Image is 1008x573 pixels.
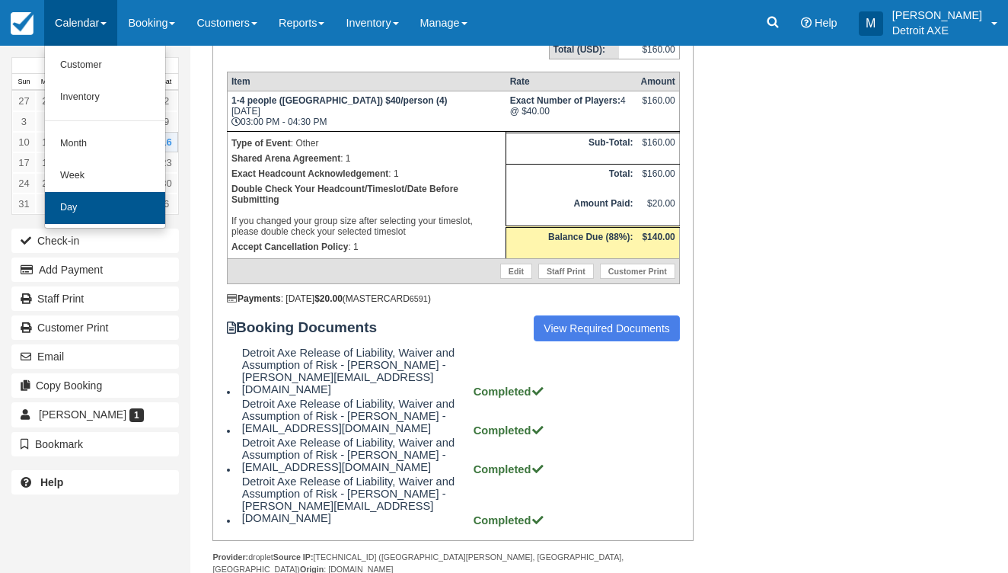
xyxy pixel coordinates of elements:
[510,95,620,106] strong: Exact Number of Players
[155,91,178,111] a: 2
[12,152,36,173] a: 17
[231,153,340,164] strong: Shared Arena Agreement
[155,173,178,194] a: 30
[474,386,545,398] strong: Completed
[155,152,178,173] a: 23
[549,40,619,59] th: Total (USD):
[45,128,165,160] a: Month
[231,239,502,254] p: : 1
[231,242,348,252] strong: Accept Cancellation Policy
[45,192,165,224] a: Day
[227,319,391,336] strong: Booking Documents
[129,408,144,422] span: 1
[242,437,471,473] span: Detroit Axe Release of Liability, Waiver and Assumption of Risk - [PERSON_NAME] - [EMAIL_ADDRESS]...
[36,152,59,173] a: 18
[600,264,675,279] a: Customer Print
[231,151,502,166] p: : 1
[636,164,679,194] td: $160.00
[231,184,458,205] b: Double Check Your Headcount/Timeslot/Date Before Submitting
[155,194,178,214] a: 6
[410,294,428,303] small: 6591
[636,133,679,164] td: $160.00
[36,111,59,132] a: 4
[39,408,126,421] span: [PERSON_NAME]
[155,111,178,132] a: 9
[474,424,545,437] strong: Completed
[642,232,675,242] strong: $140.00
[155,74,178,91] th: Sat
[506,226,637,259] th: Balance Due (88%):
[859,11,883,36] div: M
[892,8,982,23] p: [PERSON_NAME]
[801,18,812,28] i: Help
[12,111,36,132] a: 3
[11,402,179,427] a: [PERSON_NAME] 1
[314,293,343,304] strong: $20.00
[212,552,248,562] strong: Provider:
[538,264,594,279] a: Staff Print
[36,74,59,91] th: Mon
[227,293,680,304] div: : [DATE] (MASTERCARD )
[11,229,179,253] button: Check-in
[506,72,637,91] th: Rate
[11,344,179,369] button: Email
[474,514,545,527] strong: Completed
[11,258,179,282] button: Add Payment
[227,293,281,304] strong: Payments
[242,347,471,395] span: Detroit Axe Release of Liability, Waiver and Assumption of Risk - [PERSON_NAME] - [PERSON_NAME][E...
[636,194,679,226] td: $20.00
[231,168,388,179] strong: Exact Headcount Acknowledgement
[12,173,36,194] a: 24
[231,181,502,239] p: If you changed your group size after selecting your timeslot, please double check your selected t...
[11,470,179,495] a: Help
[231,166,502,181] p: : 1
[45,50,165,82] a: Customer
[506,194,637,226] th: Amount Paid:
[36,173,59,194] a: 25
[815,17,837,29] span: Help
[36,194,59,214] a: 1
[231,95,448,106] strong: 1-4 people ([GEOGRAPHIC_DATA]) $40/person (4)
[12,132,36,152] a: 10
[242,475,471,524] span: Detroit Axe Release of Liability, Waiver and Assumption of Risk - [PERSON_NAME] - [PERSON_NAME][E...
[227,72,506,91] th: Item
[231,138,291,149] strong: Type of Event
[11,12,33,35] img: checkfront-main-nav-mini-logo.png
[273,552,314,562] strong: Source IP:
[45,82,165,114] a: Inventory
[45,160,165,192] a: Week
[231,136,502,151] p: : Other
[640,95,675,118] div: $160.00
[36,91,59,111] a: 28
[11,286,179,311] a: Staff Print
[506,164,637,194] th: Total:
[506,91,637,132] td: 4 @ $40.00
[12,91,36,111] a: 27
[500,264,532,279] a: Edit
[636,72,679,91] th: Amount
[36,132,59,152] a: 11
[11,373,179,398] button: Copy Booking
[506,133,637,164] th: Sub-Total:
[11,432,179,456] button: Bookmark
[40,476,63,488] b: Help
[155,132,178,152] a: 16
[11,315,179,340] a: Customer Print
[12,194,36,214] a: 31
[892,23,982,38] p: Detroit AXE
[534,315,680,341] a: View Required Documents
[44,46,166,229] ul: Calendar
[242,398,471,434] span: Detroit Axe Release of Liability, Waiver and Assumption of Risk - [PERSON_NAME] - [EMAIL_ADDRESS]...
[227,91,506,132] td: [DATE] 03:00 PM - 04:30 PM
[12,74,36,91] th: Sun
[474,463,545,475] strong: Completed
[619,40,679,59] td: $160.00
